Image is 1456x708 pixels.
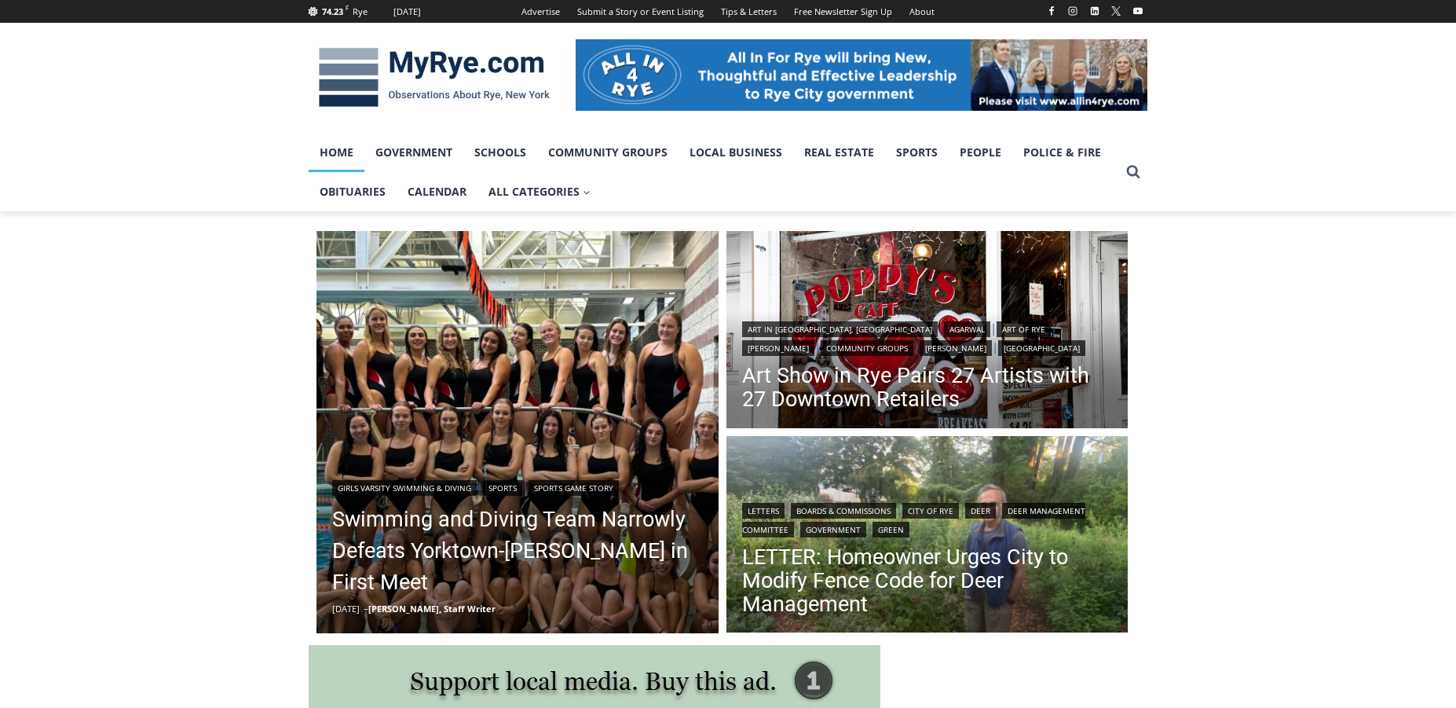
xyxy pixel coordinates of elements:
img: (PHOTO: Poppy's Cafe. The window of this beloved Rye staple is painted for different events throu... [726,231,1129,432]
img: (PHOTO: The 2024 Rye - Rye Neck - Blind Brook Varsity Swimming Team.) [316,231,719,633]
a: Read More LETTER: Homeowner Urges City to Modify Fence Code for Deer Management [726,436,1129,637]
a: Deer [965,503,996,519]
div: [DATE] [393,5,421,19]
a: Home [309,133,364,172]
a: Sports [483,480,522,496]
div: | | | | | | [742,500,1113,537]
a: Linkedin [1085,2,1104,20]
a: Local Business [679,133,793,172]
a: Calendar [397,172,477,211]
a: Community Groups [537,133,679,172]
a: Art of Rye [997,321,1051,337]
a: X [1107,2,1125,20]
a: Obituaries [309,172,397,211]
a: Art Show in Rye Pairs 27 Artists with 27 Downtown Retailers [742,364,1113,411]
a: All Categories [477,172,602,211]
a: People [949,133,1012,172]
a: Read More Art Show in Rye Pairs 27 Artists with 27 Downtown Retailers [726,231,1129,432]
span: All Categories [488,183,591,200]
a: Art in [GEOGRAPHIC_DATA], [GEOGRAPHIC_DATA] [742,321,938,337]
a: Girls Varsity Swimming & Diving [332,480,477,496]
a: Sports Game Story [529,480,619,496]
nav: Primary Navigation [309,133,1119,212]
a: Green [873,522,909,537]
a: Swimming and Diving Team Narrowly Defeats Yorktown-[PERSON_NAME] in First Meet [332,504,703,598]
a: Government [364,133,463,172]
div: | | | | | | [742,318,1113,356]
a: Agarwal [944,321,990,337]
a: Real Estate [793,133,885,172]
a: Police & Fire [1012,133,1112,172]
button: View Search Form [1119,158,1147,186]
a: [PERSON_NAME] [920,340,992,356]
a: Instagram [1063,2,1082,20]
a: Community Groups [821,340,913,356]
a: Sports [885,133,949,172]
span: 74.23 [322,6,343,17]
a: Schools [463,133,537,172]
img: MyRye.com [309,37,560,119]
a: City of Rye [902,503,959,519]
a: Government [800,522,866,537]
a: Boards & Commissions [791,503,896,519]
span: – [364,603,368,614]
a: [PERSON_NAME] [742,340,814,356]
a: [PERSON_NAME], Staff Writer [368,603,496,614]
a: Letters [742,503,785,519]
a: [GEOGRAPHIC_DATA] [998,340,1085,356]
a: LETTER: Homeowner Urges City to Modify Fence Code for Deer Management [742,545,1113,616]
div: | | [332,477,703,496]
a: YouTube [1129,2,1147,20]
span: F [346,3,349,12]
a: Facebook [1042,2,1061,20]
img: (PHOTO: Shankar Narayan in his native plant perennial garden on Manursing Way in Rye on Sunday, S... [726,436,1129,637]
div: Rye [353,5,368,19]
img: All in for Rye [576,39,1147,110]
time: [DATE] [332,603,360,614]
a: Read More Swimming and Diving Team Narrowly Defeats Yorktown-Somers in First Meet [316,231,719,633]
